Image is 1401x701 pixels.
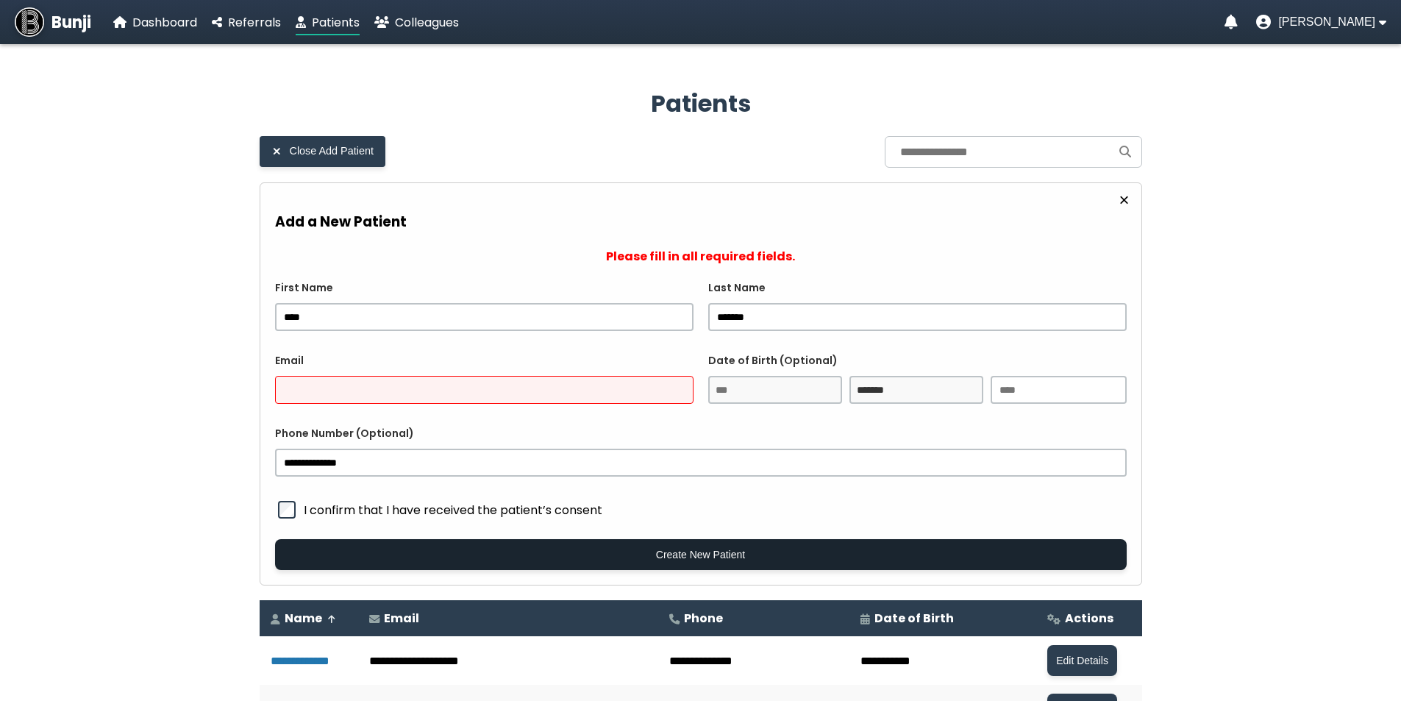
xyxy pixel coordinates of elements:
h3: Add a New Patient [275,211,1127,232]
a: Referrals [212,13,281,32]
span: Colleagues [395,14,459,31]
button: Create New Patient [275,539,1127,570]
a: Bunji [15,7,91,37]
button: Edit [1047,645,1117,676]
span: Bunji [51,10,91,35]
a: Colleagues [374,13,459,32]
button: Close Add Patient [260,136,385,167]
div: Please fill in all required fields. [275,247,1127,266]
span: Close Add Patient [290,145,374,157]
button: Close [1114,191,1133,210]
span: [PERSON_NAME] [1278,15,1375,29]
th: Name [260,600,358,636]
label: Phone Number (Optional) [275,426,1127,441]
a: Notifications [1224,15,1238,29]
label: Email [275,353,694,369]
th: Actions [1036,600,1141,636]
th: Phone [658,600,849,636]
label: Last Name [708,280,1127,296]
button: User menu [1256,15,1386,29]
span: Dashboard [132,14,197,31]
th: Date of Birth [849,600,1036,636]
label: Date of Birth (Optional) [708,353,1127,369]
span: I confirm that I have received the patient’s consent [304,501,1127,519]
h2: Patients [260,86,1142,121]
th: Email [358,600,658,636]
a: Patients [296,13,360,32]
img: Bunji Dental Referral Management [15,7,44,37]
label: First Name [275,280,694,296]
span: Referrals [228,14,281,31]
a: Dashboard [113,13,197,32]
span: Patients [312,14,360,31]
